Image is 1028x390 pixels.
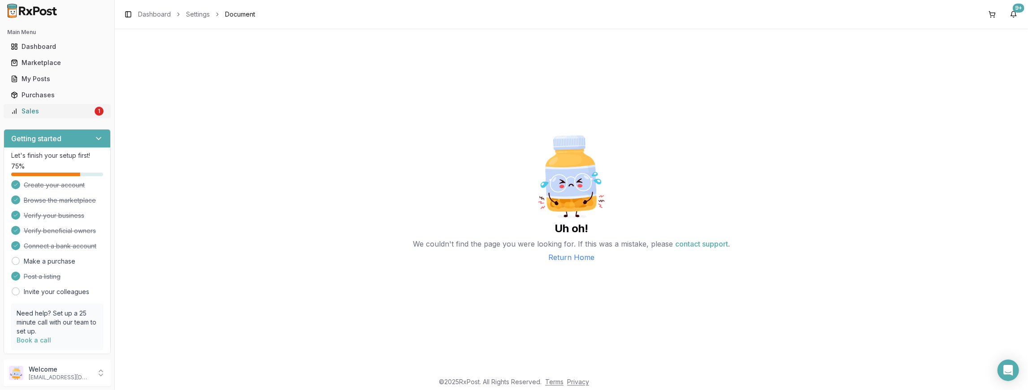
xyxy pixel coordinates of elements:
a: Sales1 [7,103,107,119]
img: User avatar [9,366,23,380]
a: Marketplace [7,55,107,71]
span: Post a listing [24,272,61,281]
a: Make a purchase [24,257,75,266]
span: 75 % [11,162,25,171]
p: Let's finish your setup first! [11,151,103,160]
div: Marketplace [11,58,104,67]
p: [EMAIL_ADDRESS][DOMAIN_NAME] [29,374,91,381]
span: Verify your business [24,211,84,220]
span: Connect a bank account [24,242,96,251]
button: Dashboard [4,39,111,54]
a: Book a call [17,336,51,344]
button: My Posts [4,72,111,86]
a: Privacy [567,378,589,386]
a: Dashboard [7,39,107,55]
button: Support [4,354,111,370]
span: Document [225,10,255,19]
a: Purchases [7,87,107,103]
img: Sad Pill Bottle [527,132,616,221]
h3: Getting started [11,133,61,144]
a: Settings [186,10,210,19]
button: contact support [675,236,728,252]
p: Need help? Set up a 25 minute call with our team to set up. [17,309,98,336]
div: Purchases [11,91,104,100]
p: Welcome [29,365,91,374]
button: Sales1 [4,104,111,118]
a: Invite your colleagues [24,287,89,296]
div: Dashboard [11,42,104,51]
div: Open Intercom Messenger [998,360,1019,381]
h2: Main Menu [7,29,107,36]
button: 9+ [1006,7,1021,22]
div: Sales [11,107,93,116]
a: Terms [545,378,564,386]
span: Verify beneficial owners [24,226,96,235]
a: Dashboard [138,10,171,19]
nav: breadcrumb [138,10,255,19]
div: 9+ [1013,4,1024,13]
a: My Posts [7,71,107,87]
div: My Posts [11,74,104,83]
img: RxPost Logo [4,4,61,18]
button: Purchases [4,88,111,102]
span: Browse the marketplace [24,196,96,205]
h2: Uh oh! [555,221,588,236]
button: Marketplace [4,56,111,70]
a: Return Home [548,252,594,263]
span: Create your account [24,181,85,190]
p: We couldn't find the page you were looking for. If this was a mistake, please . [413,236,730,252]
div: 1 [95,107,104,116]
